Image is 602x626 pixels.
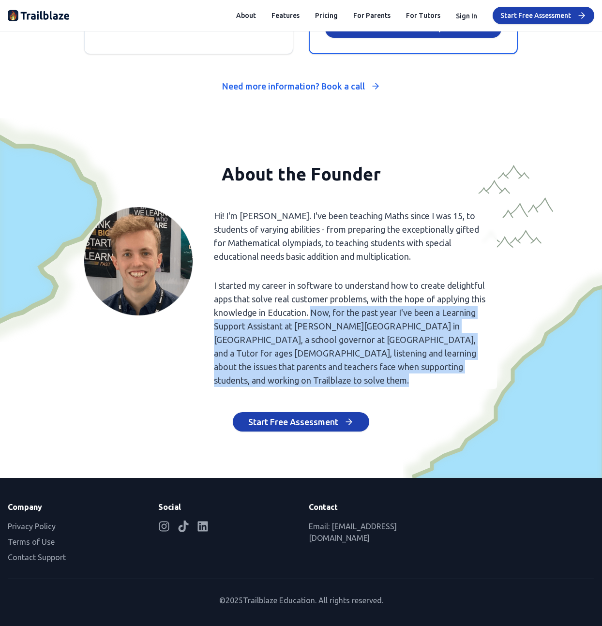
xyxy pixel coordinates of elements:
a: Start Free Assessment [233,418,369,427]
a: Terms of Use [8,537,55,546]
p: Email: [EMAIL_ADDRESS][DOMAIN_NAME] [309,521,444,544]
button: Contact Support [8,551,66,563]
a: For Parents [353,11,391,20]
p: I started my career in software to understand how to create delightful apps that solve real custo... [208,277,497,389]
button: About [236,11,256,20]
img: Trailblaze [8,8,70,23]
button: Sign In [456,10,477,21]
button: Pricing [315,11,338,20]
button: Start Free Assessment [233,412,369,432]
a: TikTok [178,521,189,532]
a: For Tutors [406,11,440,20]
a: Privacy Policy [8,522,56,531]
button: Features [271,11,300,20]
p: © 2025 Trailblaze Education. All rights reserved. [8,595,594,606]
h3: Social [158,501,293,513]
h3: Company [8,501,143,513]
p: Hi! I'm [PERSON_NAME]. I've been teaching Maths since I was 15, to students of varying abilities ... [208,207,497,265]
a: LinkedIn [197,521,209,532]
img: Hugo Cheyne - Founder of Trailblaze [84,207,193,315]
button: Need more information? Book a call [214,77,388,95]
h3: Contact [309,501,444,513]
button: Sign In [456,11,477,21]
span: About the Founder [216,162,387,186]
button: Start Free Assessment [493,7,594,24]
a: Instagram [158,521,170,532]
